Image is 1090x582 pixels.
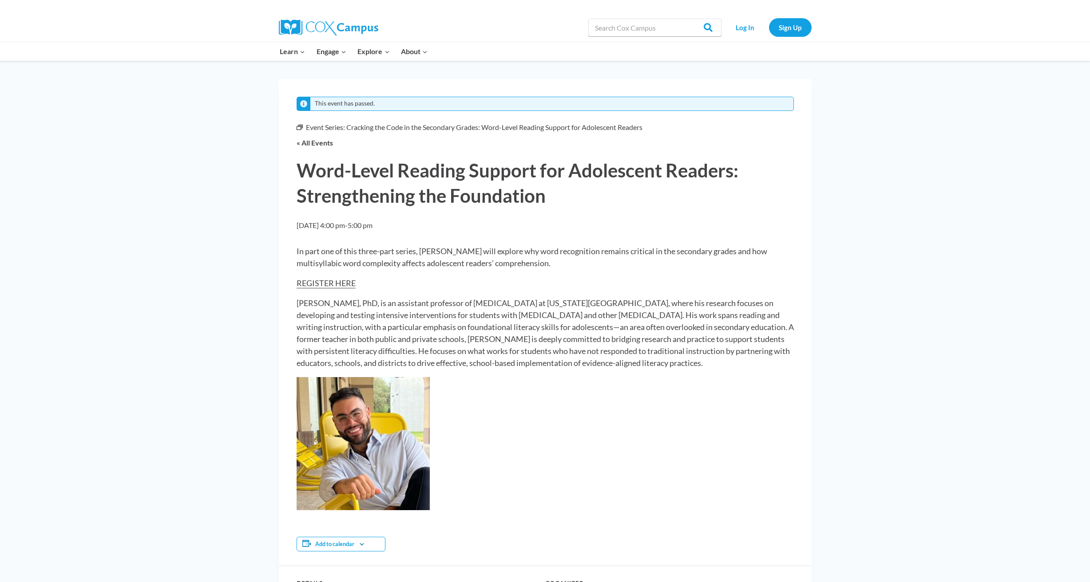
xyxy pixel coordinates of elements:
span: [DATE] 4:00 pm [297,221,345,229]
em: Event Series: [297,122,303,133]
a: Cracking the Code in the Secondary Grades: Word-Level Reading Support for Adolescent Readers [346,123,642,131]
span: 5:00 pm [348,221,373,229]
nav: Primary Navigation [274,42,433,61]
input: Search Cox Campus [588,19,721,36]
li: This event has passed. [315,100,375,107]
p: In part one of this three-part series, [PERSON_NAME] will explore why word recognition remains cr... [297,245,794,269]
span: About [401,46,428,57]
a: Log In [726,18,765,36]
img: Cox Campus [279,20,378,35]
a: Sign Up [769,18,812,36]
a: « All Events [297,138,333,147]
nav: Secondary Navigation [726,18,812,36]
span: Engage [317,46,346,57]
span: Event Series: [306,123,345,131]
span: Explore [357,46,389,57]
h2: - [297,220,373,231]
h1: Word-Level Reading Support for Adolescent Readers: Strengthening the Foundation [297,158,794,209]
p: [PERSON_NAME], PhD, is an assistant professor of [MEDICAL_DATA] at [US_STATE][GEOGRAPHIC_DATA], w... [297,297,794,369]
span: Learn [280,46,305,57]
button: Add to calendar [315,541,354,547]
a: REGISTER HERE [297,278,356,288]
